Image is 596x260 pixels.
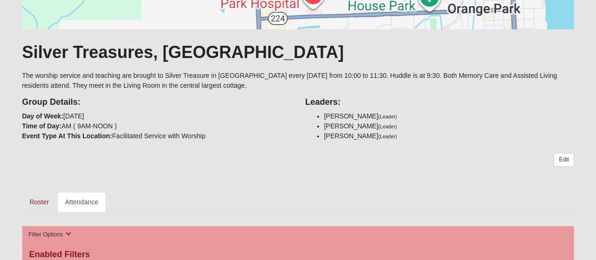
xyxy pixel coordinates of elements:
[378,124,397,129] small: (Leader)
[22,192,57,212] a: Roster
[324,131,574,141] li: [PERSON_NAME]
[324,121,574,131] li: [PERSON_NAME]
[22,122,62,130] strong: Time of Day:
[26,230,74,240] button: Filter Options
[22,112,64,120] strong: Day of Week:
[378,114,397,119] small: (Leader)
[15,91,298,141] div: [DATE] AM ( 9AM-NOON ) Facilitated Service with Worship
[57,192,106,212] a: Attendance
[378,134,397,139] small: (Leader)
[324,111,574,121] li: [PERSON_NAME]
[22,97,291,108] h4: Group Details:
[305,97,574,108] h4: Leaders:
[554,153,574,167] a: Edit
[22,42,574,62] h1: Silver Treasures, [GEOGRAPHIC_DATA]
[22,132,112,140] strong: Event Type At This Location:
